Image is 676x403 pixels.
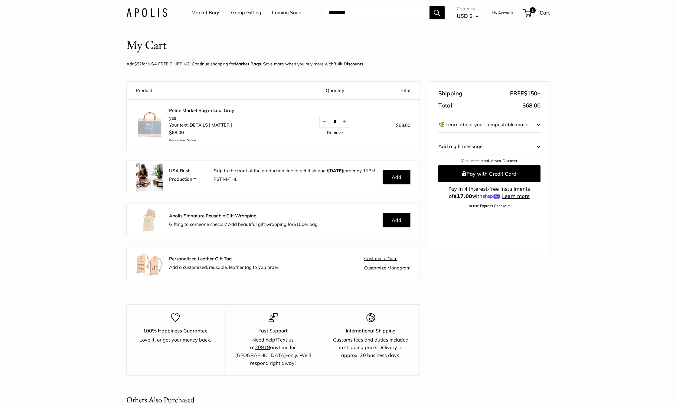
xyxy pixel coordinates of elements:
span: $10 [293,221,302,227]
a: Coming Soon [272,8,301,17]
strong: USA Rush Production™ [169,168,197,182]
a: Customize Monogram [364,265,410,271]
button: 🌿 Learn about your compostable mailer [438,117,540,132]
li: yes [169,115,234,122]
img: rush.jpg [136,164,163,191]
a: Group Gifting [231,8,261,17]
a: My Account [492,9,513,16]
button: Pay with Credit Card [438,165,540,182]
button: Add [383,213,410,227]
span: FREE + [510,88,540,99]
a: Market Bags [191,8,220,17]
button: Search [429,6,445,19]
img: Apolis [126,8,167,17]
h1: My Cart [126,36,167,54]
a: – or use Express Checkout – [466,203,512,208]
button: USD $ [457,11,479,21]
p: International Shipping [333,327,409,335]
a: Visa, Mastercard, Amex, Discover [461,158,517,163]
p: 100% Happiness Guarantee [137,327,214,335]
span: 1 [529,7,535,13]
u: 20919 [255,344,270,350]
span: $68.00 [169,130,184,135]
iframe: PayPal-paypal [438,218,540,232]
span: Cart [540,9,550,16]
u: Bulk Discounts [333,61,363,67]
a: Create New Design [169,138,234,142]
img: Apolis_GiftWrapping_5_90x_2x.jpg [136,206,163,234]
button: Decrease quantity by 1 [320,116,330,127]
button: Increase quantity by 1 [340,116,350,127]
span: $68.00 [522,102,540,109]
strong: Personalized Leather Gift Tag [169,256,232,262]
button: Add a gift message [438,139,540,154]
th: Total [371,82,420,100]
a: Customize Note [364,256,397,261]
input: Search... [324,6,429,19]
li: Your text: DETAILS | MATTER | [169,122,234,129]
div: Need help? anytime for [GEOGRAPHIC_DATA]-only. We’ll respond right away! [235,336,311,367]
a: Remove [327,130,343,135]
span: Total [438,100,452,111]
span: $150 [524,90,537,97]
p: Add for USA FREE SHIPPING! Continue shopping for . Save more when you buy more with . [126,60,364,68]
div: Love it, or get your money back. [137,336,214,344]
a: Petite Market Bag in Cool Gray [169,107,234,114]
input: Quantity [330,119,340,124]
p: Fast Support [235,327,311,335]
th: Product [127,82,299,100]
span: Currency [457,5,479,13]
span: USD $ [457,13,472,19]
span: Add a customized, reusable, leather tag to you order. [169,264,279,270]
b: [DATE] [328,168,343,173]
a: 1 Cart [524,8,550,18]
p: Skip to the front of the production line to get it shipped (order by 11PM PST M-TH). [214,167,378,183]
span: $68.00 [396,122,410,128]
button: Add [383,170,410,184]
a: Market Bags [235,61,261,67]
strong: Apolis Signature Reusable Gift Wrapping [169,213,256,219]
span: Gifting to someone special? Add beautiful gift wrapping for per bag. [169,221,318,227]
img: Apolis_Leather-Gift-Tag_Group_180x.jpg [136,249,163,277]
div: Customs fees and duties included in shipping price. Delivery in approx. 20 business days. [333,336,409,359]
span: Shipping [438,88,462,99]
th: Quantity [299,82,371,100]
span: $82 [134,61,142,67]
